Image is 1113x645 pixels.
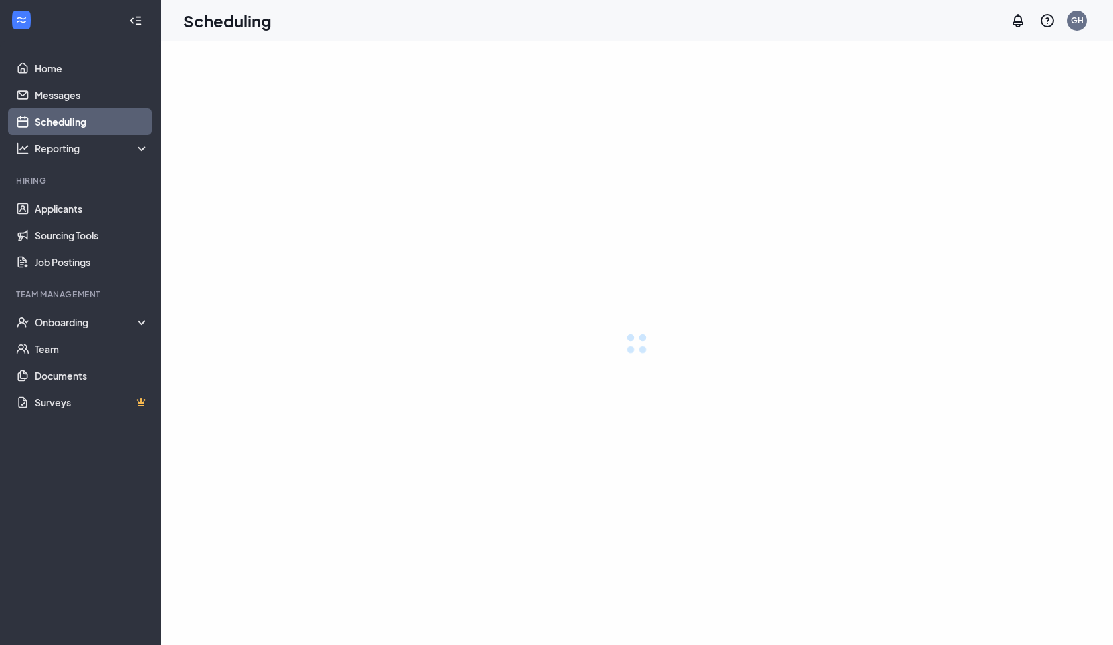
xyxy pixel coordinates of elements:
h1: Scheduling [183,9,272,32]
svg: QuestionInfo [1039,13,1055,29]
a: SurveysCrown [35,389,149,416]
svg: UserCheck [16,315,29,329]
svg: Analysis [16,142,29,155]
div: Team Management [16,289,146,300]
a: Job Postings [35,249,149,275]
div: Hiring [16,175,146,186]
a: Home [35,55,149,82]
svg: Collapse [129,14,142,27]
div: GH [1071,15,1084,26]
a: Documents [35,362,149,389]
svg: Notifications [1010,13,1026,29]
a: Applicants [35,195,149,222]
a: Messages [35,82,149,108]
div: Onboarding [35,315,150,329]
a: Scheduling [35,108,149,135]
a: Team [35,336,149,362]
svg: WorkstreamLogo [15,13,28,27]
div: Reporting [35,142,150,155]
a: Sourcing Tools [35,222,149,249]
